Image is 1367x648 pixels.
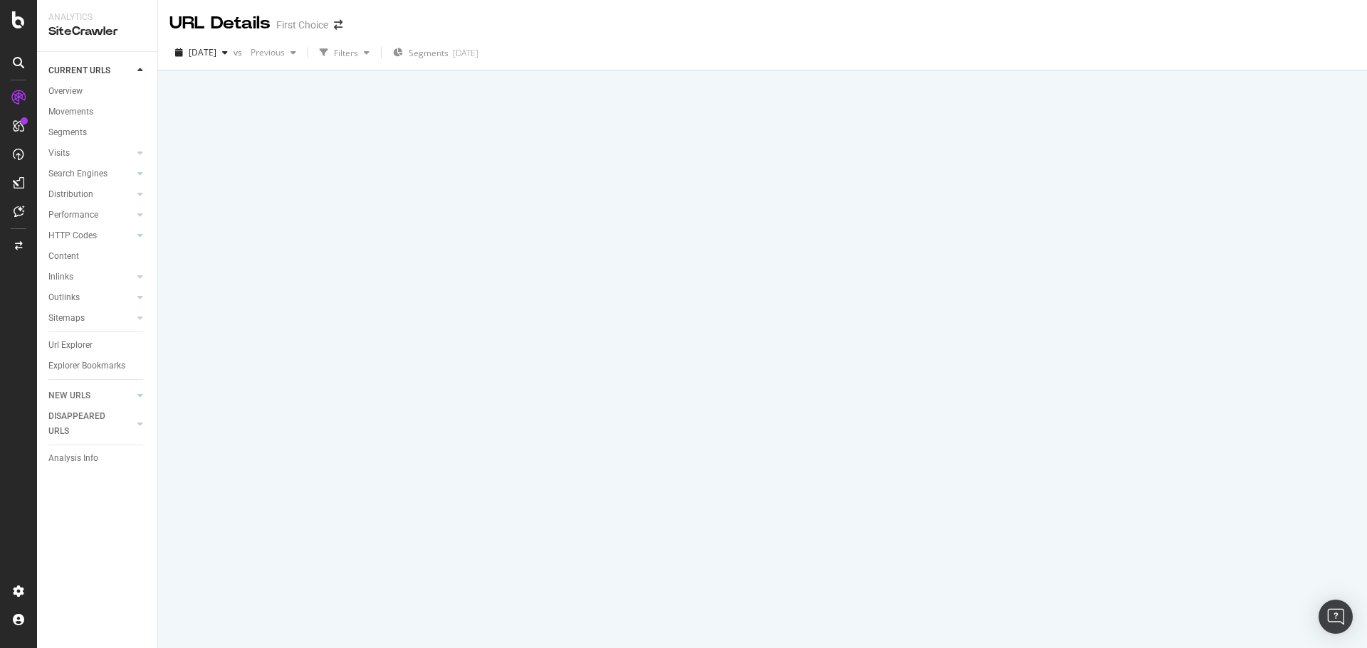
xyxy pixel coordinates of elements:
[48,228,133,243] a: HTTP Codes
[48,63,110,78] div: CURRENT URLS
[409,47,449,59] span: Segments
[48,208,133,223] a: Performance
[334,47,358,59] div: Filters
[48,166,108,181] div: Search Engines
[334,20,342,30] div: arrow-right-arrow-left
[314,41,375,64] button: Filters
[48,409,133,439] a: DISAPPEARED URLS
[169,11,271,36] div: URL Details
[48,105,147,119] a: Movements
[48,388,133,403] a: NEW URLS
[245,46,285,58] span: Previous
[48,84,83,99] div: Overview
[48,270,73,285] div: Inlinks
[234,46,245,58] span: vs
[48,187,93,202] div: Distribution
[48,125,87,140] div: Segments
[48,358,147,373] a: Explorer Bookmarks
[48,338,93,353] div: Url Explorer
[48,311,133,326] a: Sitemaps
[48,249,79,264] div: Content
[387,41,484,64] button: Segments[DATE]
[48,228,97,243] div: HTTP Codes
[245,41,302,64] button: Previous
[453,47,478,59] div: [DATE]
[48,166,133,181] a: Search Engines
[169,41,234,64] button: [DATE]
[48,451,147,466] a: Analysis Info
[48,311,85,326] div: Sitemaps
[48,105,93,119] div: Movements
[48,208,98,223] div: Performance
[48,270,133,285] a: Inlinks
[48,63,133,78] a: CURRENT URLS
[48,451,98,466] div: Analysis Info
[48,358,125,373] div: Explorer Bookmarks
[48,23,146,40] div: SiteCrawler
[1319,600,1353,634] div: Open Intercom Messenger
[276,18,328,32] div: First Choice
[48,84,147,99] a: Overview
[48,338,147,353] a: Url Explorer
[48,125,147,140] a: Segments
[48,290,80,305] div: Outlinks
[48,290,133,305] a: Outlinks
[48,249,147,264] a: Content
[48,11,146,23] div: Analytics
[48,146,70,161] div: Visits
[48,409,120,439] div: DISAPPEARED URLS
[48,187,133,202] a: Distribution
[48,388,90,403] div: NEW URLS
[189,46,216,58] span: 2025 Aug. 18th
[48,146,133,161] a: Visits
